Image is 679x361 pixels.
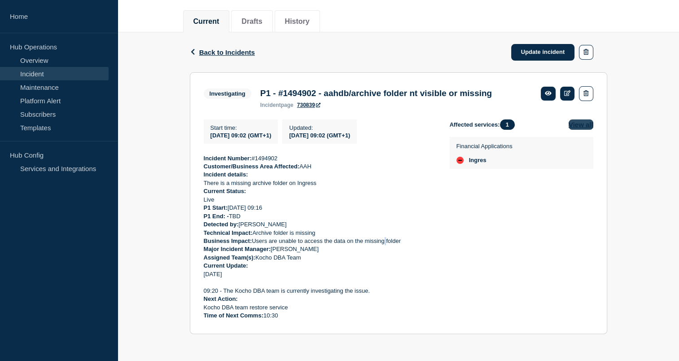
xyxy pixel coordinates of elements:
strong: Next Action: [204,295,238,302]
button: View all [569,119,593,130]
span: 1 [500,119,515,130]
span: Back to Incidents [199,48,255,56]
span: Ingres [469,157,486,164]
button: Back to Incidents [190,48,255,56]
a: 730839 [297,102,320,108]
p: Updated : [289,124,350,131]
a: Update incident [511,44,575,61]
strong: Major Incident Manager: [204,246,271,252]
p: Kocho DBA team restore service [204,304,435,312]
strong: Current Update: [204,262,248,269]
strong: Technical Impact: [204,229,253,236]
strong: Customer/Business Area Affected: [204,163,300,170]
strong: Incident details: [204,171,248,178]
p: [PERSON_NAME] [204,245,435,253]
strong: P1 End: - [204,213,229,220]
span: [DATE] 09:02 (GMT+1) [210,132,272,139]
span: Investigating [204,88,251,99]
span: incident [260,102,281,108]
strong: Time of Next Comms: [204,312,263,319]
p: [PERSON_NAME] [204,220,435,229]
p: TBD [204,212,435,220]
div: down [456,157,464,164]
div: [DATE] 09:02 (GMT+1) [289,131,350,139]
button: History [285,18,310,26]
p: page [260,102,294,108]
p: Live [204,196,435,204]
strong: Assigned Team(s): [204,254,255,261]
p: Kocho DBA Team [204,254,435,262]
p: Users are unable to access the data on the missing folder [204,237,435,245]
h3: P1 - #1494902 - aahdb/archive folder nt visible or missing [260,88,492,98]
strong: Business Impact: [204,238,252,244]
p: [DATE] 09:16 [204,204,435,212]
p: [DATE] [204,270,435,278]
strong: Detected by: [204,221,239,228]
p: AAH [204,163,435,171]
button: Drafts [241,18,262,26]
strong: Current Status: [204,188,246,194]
strong: P1 Start: [204,204,228,211]
p: Start time : [210,124,272,131]
p: Financial Applications [456,143,513,150]
p: 10:30 [204,312,435,320]
strong: Incident Number: [204,155,252,162]
span: Affected services: [450,119,519,130]
p: There is a missing archive folder on Ingress [204,179,435,187]
p: 09:20 - The Kocho DBA team is currently investigating the issue. [204,287,435,295]
p: #1494902 [204,154,435,163]
p: Archive folder is missing [204,229,435,237]
button: Current [193,18,219,26]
